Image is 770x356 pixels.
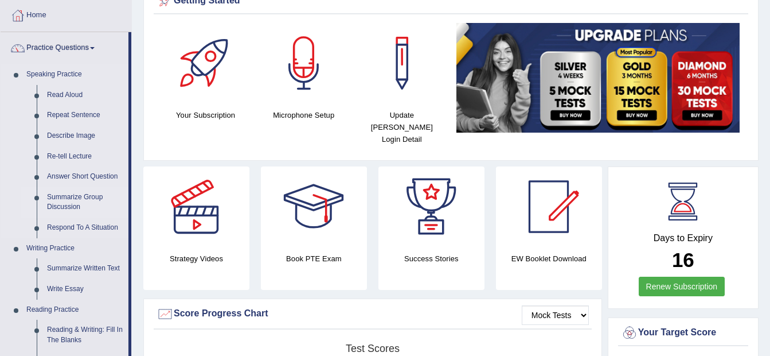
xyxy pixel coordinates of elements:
[378,253,484,265] h4: Success Stories
[42,85,128,106] a: Read Aloud
[358,109,445,145] h4: Update [PERSON_NAME] Login Detail
[42,258,128,279] a: Summarize Written Text
[42,279,128,300] a: Write Essay
[42,187,128,218] a: Summarize Group Discussion
[1,32,128,61] a: Practice Questions
[639,277,725,296] a: Renew Subscription
[21,300,128,320] a: Reading Practice
[42,126,128,146] a: Describe Image
[42,146,128,167] a: Re-tell Lecture
[261,253,367,265] h4: Book PTE Exam
[143,253,249,265] h4: Strategy Videos
[621,233,745,243] h4: Days to Expiry
[456,23,740,133] img: small5.jpg
[21,238,128,259] a: Writing Practice
[42,105,128,126] a: Repeat Sentence
[621,324,745,342] div: Your Target Score
[42,320,128,350] a: Reading & Writing: Fill In The Blanks
[42,218,128,238] a: Respond To A Situation
[260,109,347,121] h4: Microphone Setup
[42,167,128,187] a: Answer Short Question
[21,64,128,85] a: Speaking Practice
[157,305,589,323] div: Score Progress Chart
[496,253,602,265] h4: EW Booklet Download
[346,343,400,354] tspan: Test scores
[162,109,249,121] h4: Your Subscription
[672,249,694,271] b: 16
